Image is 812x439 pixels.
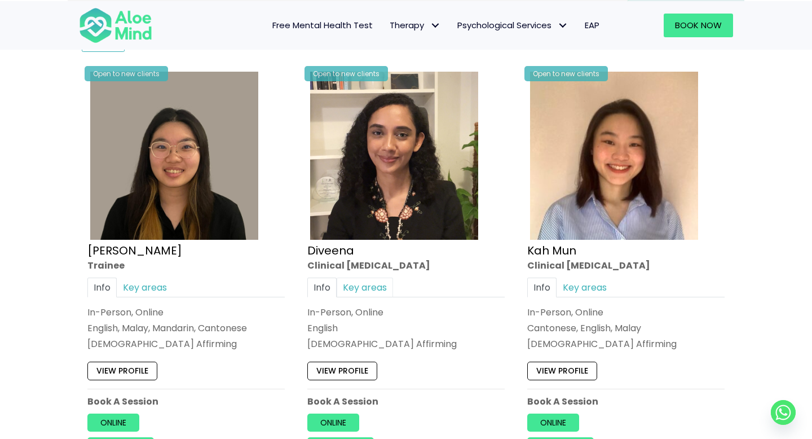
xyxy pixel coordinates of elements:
[527,258,725,271] div: Clinical [MEDICAL_DATA]
[449,14,576,37] a: Psychological ServicesPsychological Services: submenu
[307,337,505,350] div: [DEMOGRAPHIC_DATA] Affirming
[337,277,393,297] a: Key areas
[87,394,285,407] p: Book A Session
[427,17,443,33] span: Therapy: submenu
[87,337,285,350] div: [DEMOGRAPHIC_DATA] Affirming
[527,277,557,297] a: Info
[87,277,117,297] a: Info
[307,258,505,271] div: Clinical [MEDICAL_DATA]
[87,306,285,319] div: In-Person, Online
[576,14,608,37] a: EAP
[167,14,608,37] nav: Menu
[307,414,359,432] a: Online
[79,7,152,44] img: Aloe mind Logo
[664,14,733,37] a: Book Now
[457,19,568,31] span: Psychological Services
[307,322,505,335] p: English
[527,322,725,335] p: Cantonese, English, Malay
[530,72,698,240] img: Kah Mun-profile-crop-300×300
[87,258,285,271] div: Trainee
[390,19,440,31] span: Therapy
[304,66,388,81] div: Open to new clients
[675,19,722,31] span: Book Now
[527,306,725,319] div: In-Person, Online
[264,14,381,37] a: Free Mental Health Test
[524,66,608,81] div: Open to new clients
[87,362,157,380] a: View profile
[87,322,285,335] p: English, Malay, Mandarin, Cantonese
[87,414,139,432] a: Online
[771,400,796,425] a: Whatsapp
[527,362,597,380] a: View profile
[117,277,173,297] a: Key areas
[557,277,613,297] a: Key areas
[85,66,168,81] div: Open to new clients
[307,306,505,319] div: In-Person, Online
[90,72,258,240] img: Profile – Xin Yi
[527,337,725,350] div: [DEMOGRAPHIC_DATA] Affirming
[87,242,182,258] a: [PERSON_NAME]
[554,17,571,33] span: Psychological Services: submenu
[381,14,449,37] a: TherapyTherapy: submenu
[527,242,576,258] a: Kah Mun
[307,362,377,380] a: View profile
[527,414,579,432] a: Online
[527,394,725,407] p: Book A Session
[272,19,373,31] span: Free Mental Health Test
[310,72,478,240] img: IMG_1660 – Diveena Nair
[307,242,354,258] a: Diveena
[307,277,337,297] a: Info
[307,394,505,407] p: Book A Session
[585,19,599,31] span: EAP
